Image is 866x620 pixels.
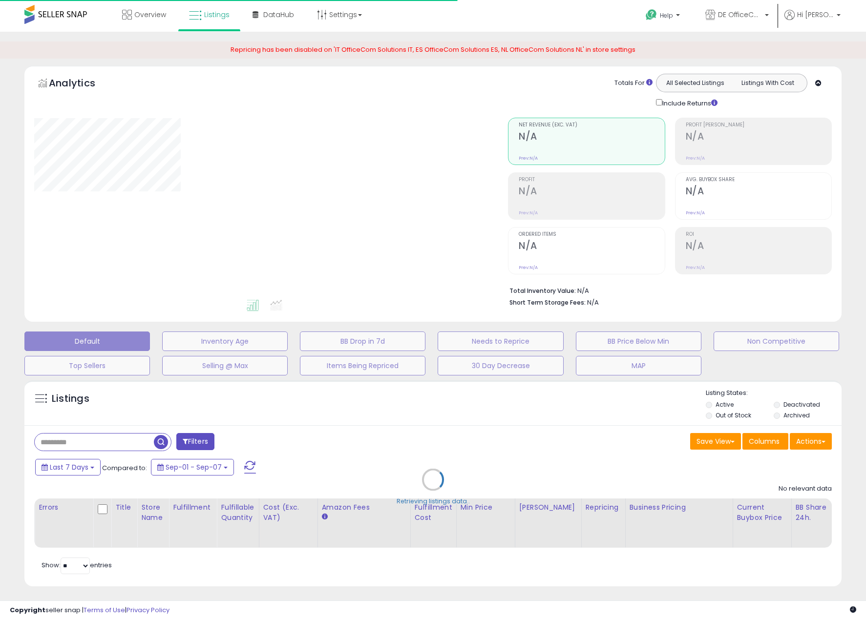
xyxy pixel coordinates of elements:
button: Listings With Cost [731,77,804,89]
h2: N/A [519,240,664,253]
div: Retrieving listings data.. [397,496,470,505]
span: Profit [PERSON_NAME] [686,123,831,128]
span: Listings [204,10,230,20]
strong: Copyright [10,605,45,615]
h5: Analytics [49,76,114,92]
span: Repricing has been disabled on 'IT OfficeCom Solutions IT, ES OfficeCom Solutions ES, NL OfficeCo... [231,45,635,54]
a: Hi [PERSON_NAME] [784,10,841,32]
button: Default [24,331,150,351]
small: Prev: N/A [686,265,705,270]
span: DE OfficeCom Solutions DE [718,10,762,20]
small: Prev: N/A [686,155,705,161]
span: Help [660,11,673,20]
h2: N/A [519,186,664,199]
h2: N/A [686,186,831,199]
h2: N/A [519,131,664,144]
span: Overview [134,10,166,20]
button: 30 Day Decrease [438,356,563,375]
i: Get Help [645,9,657,21]
a: Help [638,1,690,32]
button: All Selected Listings [659,77,732,89]
a: Privacy Policy [127,605,169,615]
li: N/A [509,284,824,296]
small: Prev: N/A [519,265,538,270]
span: Net Revenue (Exc. VAT) [519,123,664,128]
div: Include Returns [649,97,729,108]
button: Inventory Age [162,331,288,351]
button: BB Drop in 7d [300,331,425,351]
div: seller snap | | [10,606,169,615]
div: Totals For [614,79,653,88]
span: Profit [519,177,664,183]
a: Terms of Use [84,605,125,615]
button: BB Price Below Min [576,331,701,351]
button: Non Competitive [714,331,839,351]
button: Selling @ Max [162,356,288,375]
span: Hi [PERSON_NAME] [797,10,834,20]
small: Prev: N/A [519,210,538,216]
button: Top Sellers [24,356,150,375]
span: Ordered Items [519,232,664,237]
b: Short Term Storage Fees: [509,298,586,307]
span: N/A [587,298,599,307]
button: MAP [576,356,701,375]
b: Total Inventory Value: [509,287,576,295]
button: Needs to Reprice [438,331,563,351]
h2: N/A [686,131,831,144]
span: DataHub [263,10,294,20]
span: Avg. Buybox Share [686,177,831,183]
h2: N/A [686,240,831,253]
small: Prev: N/A [686,210,705,216]
small: Prev: N/A [519,155,538,161]
span: ROI [686,232,831,237]
button: Items Being Repriced [300,356,425,375]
